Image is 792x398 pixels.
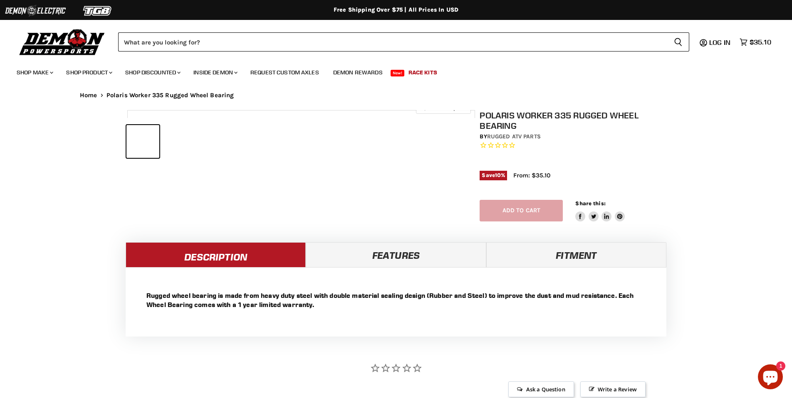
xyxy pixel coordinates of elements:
[755,364,785,391] inbox-online-store-chat: Shopify online store chat
[391,70,405,76] span: New!
[118,32,667,52] input: Search
[187,64,243,81] a: Inside Demon
[575,200,605,206] span: Share this:
[480,141,669,150] span: Rated 0.0 out of 5 stars 0 reviews
[126,125,159,158] button: Polaris Worker 335 Rugged Wheel Bearing thumbnail
[709,38,730,47] span: Log in
[10,64,58,81] a: Shop Make
[119,64,186,81] a: Shop Discounted
[63,6,729,14] div: Free Shipping Over $75 | All Prices In USD
[4,3,67,19] img: Demon Electric Logo 2
[63,92,729,99] nav: Breadcrumbs
[495,172,501,178] span: 10
[705,39,735,46] a: Log in
[80,92,97,99] a: Home
[17,27,108,57] img: Demon Powersports
[146,291,646,309] p: Rugged wheel bearing is made from heavy duty steel with double material sealing design (Rubber an...
[487,133,541,140] a: Rugged ATV Parts
[735,36,775,48] a: $35.10
[10,61,769,81] ul: Main menu
[575,200,625,222] aside: Share this:
[667,32,689,52] button: Search
[486,242,666,267] a: Fitment
[420,105,466,111] span: Click to expand
[118,32,689,52] form: Product
[750,38,771,46] span: $35.10
[327,64,389,81] a: Demon Rewards
[60,64,117,81] a: Shop Product
[126,242,306,267] a: Description
[513,172,550,179] span: From: $35.10
[480,132,669,141] div: by
[106,92,234,99] span: Polaris Worker 335 Rugged Wheel Bearing
[244,64,325,81] a: Request Custom Axles
[508,381,574,397] span: Ask a Question
[480,171,507,180] span: Save %
[402,64,443,81] a: Race Kits
[67,3,129,19] img: TGB Logo 2
[480,110,669,131] h1: Polaris Worker 335 Rugged Wheel Bearing
[306,242,486,267] a: Features
[580,381,646,397] span: Write a Review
